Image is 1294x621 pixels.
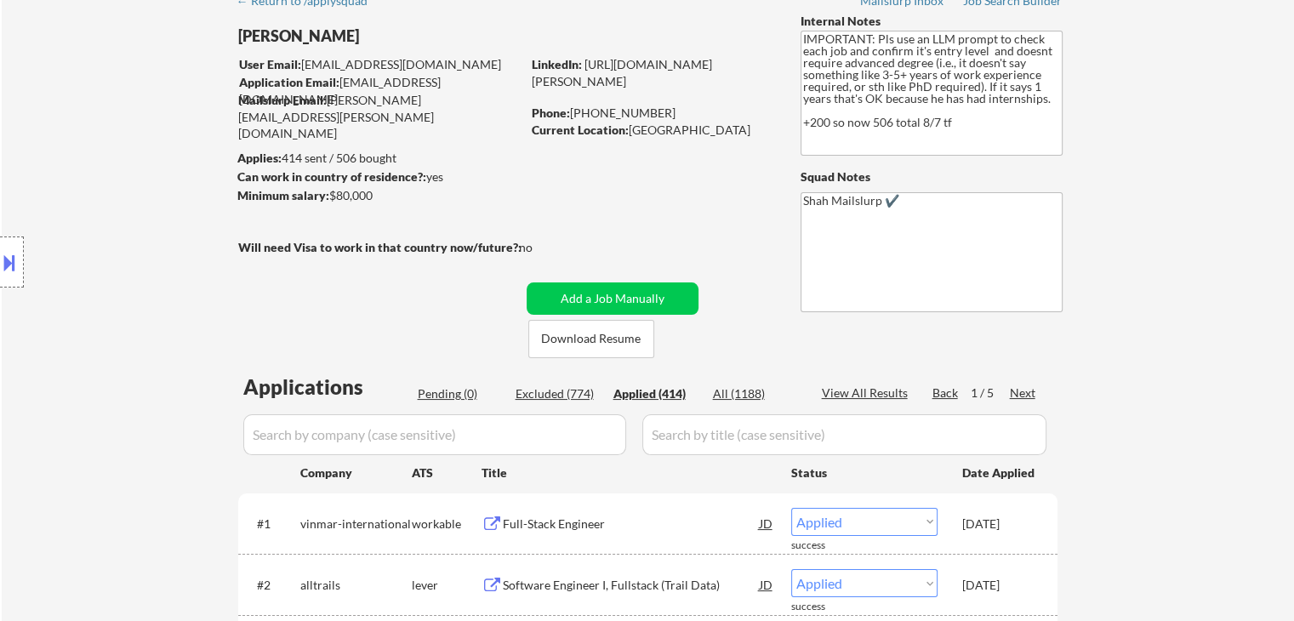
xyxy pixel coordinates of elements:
[791,457,938,487] div: Status
[1010,385,1037,402] div: Next
[801,13,1063,30] div: Internal Notes
[243,414,626,455] input: Search by company (case sensitive)
[532,105,772,122] div: [PHONE_NUMBER]
[527,282,698,315] button: Add a Job Manually
[962,464,1037,481] div: Date Applied
[412,577,482,594] div: lever
[613,385,698,402] div: Applied (414)
[532,57,582,71] strong: LinkedIn:
[532,122,772,139] div: [GEOGRAPHIC_DATA]
[237,169,426,184] strong: Can work in country of residence?:
[791,538,859,553] div: success
[237,168,516,185] div: yes
[300,577,412,594] div: alltrails
[300,516,412,533] div: vinmar-international
[300,464,412,481] div: Company
[932,385,960,402] div: Back
[239,57,301,71] strong: User Email:
[971,385,1010,402] div: 1 / 5
[257,577,287,594] div: #2
[758,508,775,538] div: JD
[238,26,588,47] div: [PERSON_NAME]
[412,516,482,533] div: workable
[962,577,1037,594] div: [DATE]
[642,414,1046,455] input: Search by title (case sensitive)
[482,464,775,481] div: Title
[503,516,760,533] div: Full-Stack Engineer
[516,385,601,402] div: Excluded (774)
[532,122,629,137] strong: Current Location:
[532,105,570,120] strong: Phone:
[412,464,482,481] div: ATS
[418,385,503,402] div: Pending (0)
[238,240,522,254] strong: Will need Visa to work in that country now/future?:
[713,385,798,402] div: All (1188)
[532,57,712,88] a: [URL][DOMAIN_NAME][PERSON_NAME]
[962,516,1037,533] div: [DATE]
[528,320,654,358] button: Download Resume
[239,75,339,89] strong: Application Email:
[257,516,287,533] div: #1
[519,239,567,256] div: no
[237,150,521,167] div: 414 sent / 506 bought
[239,74,521,107] div: [EMAIL_ADDRESS][DOMAIN_NAME]
[237,187,521,204] div: $80,000
[822,385,913,402] div: View All Results
[239,56,521,73] div: [EMAIL_ADDRESS][DOMAIN_NAME]
[243,377,412,397] div: Applications
[238,93,327,107] strong: Mailslurp Email:
[801,168,1063,185] div: Squad Notes
[758,569,775,600] div: JD
[791,600,859,614] div: success
[503,577,760,594] div: Software Engineer I, Fullstack (Trail Data)
[238,92,521,142] div: [PERSON_NAME][EMAIL_ADDRESS][PERSON_NAME][DOMAIN_NAME]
